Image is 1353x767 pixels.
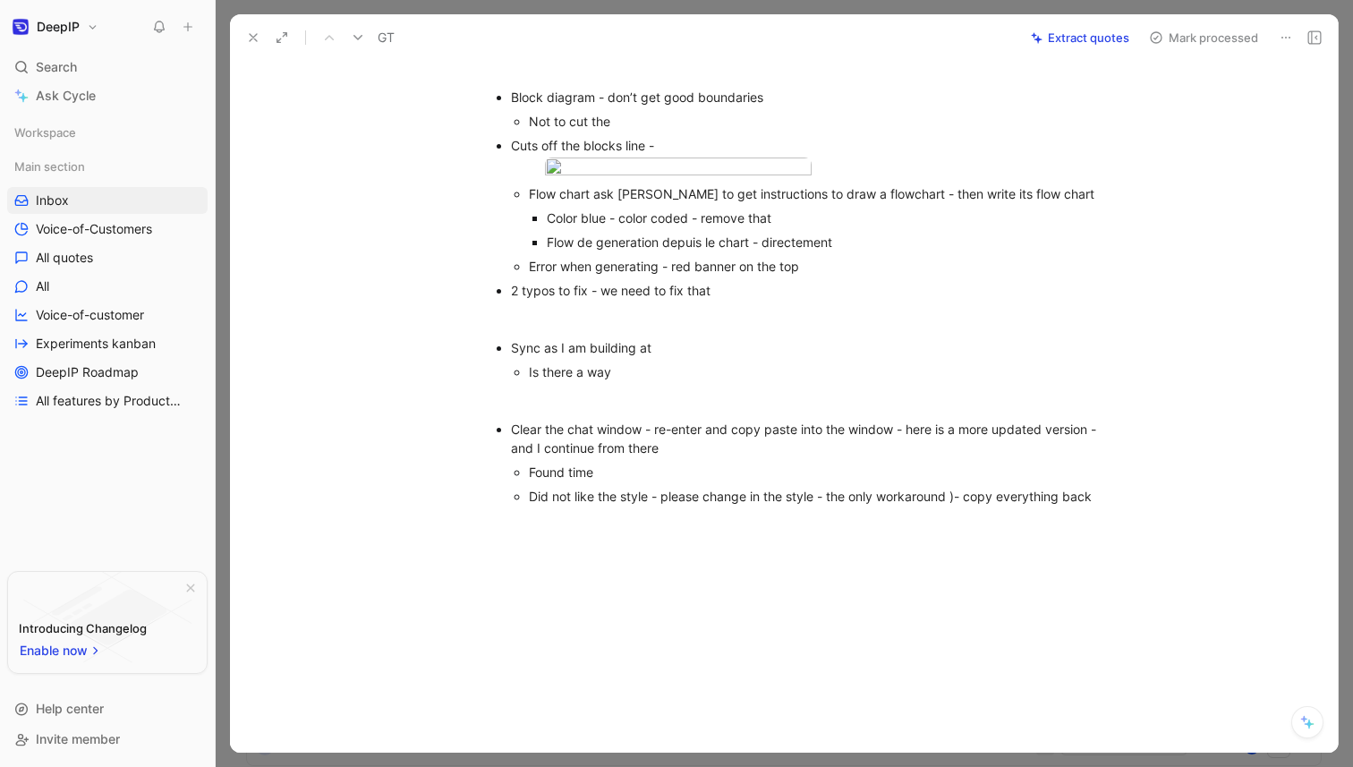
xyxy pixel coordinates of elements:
img: Capture d’écran 2025-08-26 à 17.14.26.png [545,158,812,182]
span: All quotes [36,249,93,267]
a: Inbox [7,187,208,214]
div: Introducing Changelog [19,618,147,639]
span: Main section [14,158,85,175]
a: Voice-of-Customers [7,216,208,243]
a: All features by Product area [7,388,208,414]
span: All [36,277,49,295]
div: Block diagram - don’t get good boundaries [511,88,1112,107]
div: Sync as I am building at [511,338,1112,357]
div: Help center [7,695,208,722]
a: All [7,273,208,300]
span: Experiments kanban [36,335,156,353]
span: GT [378,27,395,48]
span: Voice-of-customer [36,306,144,324]
span: Enable now [20,640,89,661]
img: bg-BLZuj68n.svg [23,572,191,663]
div: Error when generating - red banner on the top [529,257,1112,276]
span: Invite member [36,731,120,746]
a: All quotes [7,244,208,271]
div: Flow chart ask [PERSON_NAME] to get instructions to draw a flowchart - then write its flow chart [529,184,1112,203]
div: Is there a way [529,362,1112,381]
a: DeepIP Roadmap [7,359,208,386]
div: Cuts off the blocks line - [511,136,1112,155]
img: DeepIP [12,18,30,36]
button: DeepIPDeepIP [7,14,103,39]
span: All features by Product area [36,392,184,410]
span: Ask Cycle [36,85,96,107]
a: Experiments kanban [7,330,208,357]
div: Search [7,54,208,81]
div: Color blue - color coded - remove that [547,209,1112,227]
div: Workspace [7,119,208,146]
h1: DeepIP [37,19,80,35]
button: Enable now [19,639,103,662]
div: 2 typos to fix - we need to fix that [511,281,1112,300]
span: Voice-of-Customers [36,220,152,238]
a: Ask Cycle [7,82,208,109]
div: Not to cut the [529,112,1112,131]
a: Voice-of-customer [7,302,208,328]
div: Clear the chat window - re-enter and copy paste into the window - here is a more updated version ... [511,420,1112,457]
span: Help center [36,701,104,716]
div: Invite member [7,726,208,753]
span: DeepIP Roadmap [36,363,139,381]
button: Mark processed [1141,25,1266,50]
span: Workspace [14,124,76,141]
button: Extract quotes [1023,25,1137,50]
div: Found time [529,463,1112,482]
div: Main section [7,153,208,180]
span: Inbox [36,192,69,209]
div: Main sectionInboxVoice-of-CustomersAll quotesAllVoice-of-customerExperiments kanbanDeepIP Roadmap... [7,153,208,414]
div: Did not like the style - please change in the style - the only workaround )- copy everything back [529,487,1112,506]
div: Flow de generation depuis le chart - directement [547,233,1112,251]
span: Search [36,56,77,78]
